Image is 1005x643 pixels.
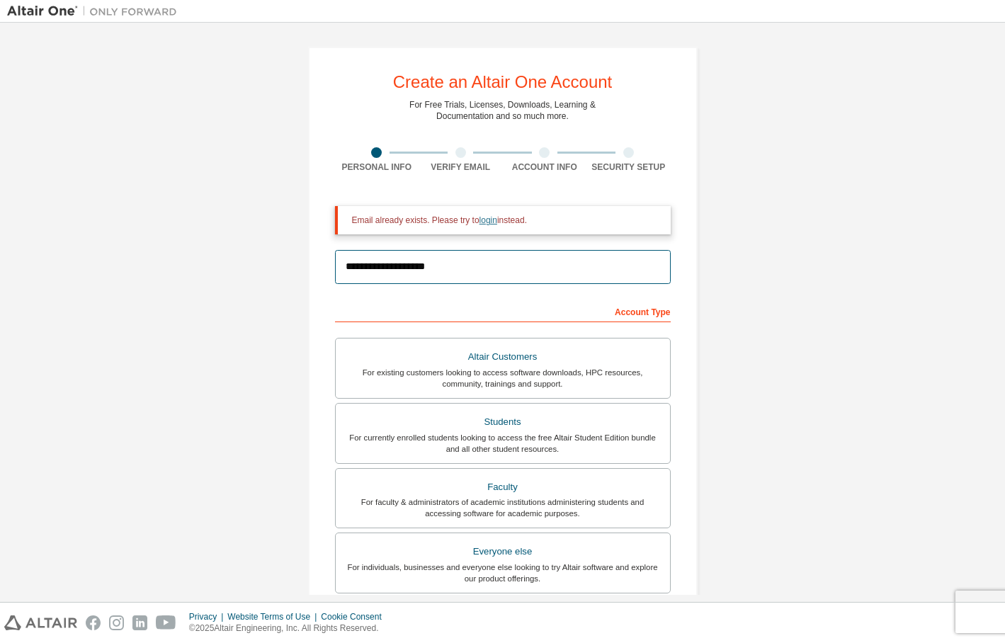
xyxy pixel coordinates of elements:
[7,4,184,18] img: Altair One
[335,300,671,322] div: Account Type
[344,367,662,389] div: For existing customers looking to access software downloads, HPC resources, community, trainings ...
[227,611,321,622] div: Website Terms of Use
[344,432,662,455] div: For currently enrolled students looking to access the free Altair Student Edition bundle and all ...
[409,99,596,122] div: For Free Trials, Licenses, Downloads, Learning & Documentation and so much more.
[86,615,101,630] img: facebook.svg
[344,347,662,367] div: Altair Customers
[189,622,390,635] p: © 2025 Altair Engineering, Inc. All Rights Reserved.
[344,477,662,497] div: Faculty
[156,615,176,630] img: youtube.svg
[189,611,227,622] div: Privacy
[321,611,390,622] div: Cookie Consent
[4,615,77,630] img: altair_logo.svg
[503,161,587,173] div: Account Info
[344,542,662,562] div: Everyone else
[393,74,613,91] div: Create an Altair One Account
[344,412,662,432] div: Students
[335,161,419,173] div: Personal Info
[344,496,662,519] div: For faculty & administrators of academic institutions administering students and accessing softwa...
[344,562,662,584] div: For individuals, businesses and everyone else looking to try Altair software and explore our prod...
[479,215,497,225] a: login
[586,161,671,173] div: Security Setup
[419,161,503,173] div: Verify Email
[352,215,659,226] div: Email already exists. Please try to instead.
[132,615,147,630] img: linkedin.svg
[109,615,124,630] img: instagram.svg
